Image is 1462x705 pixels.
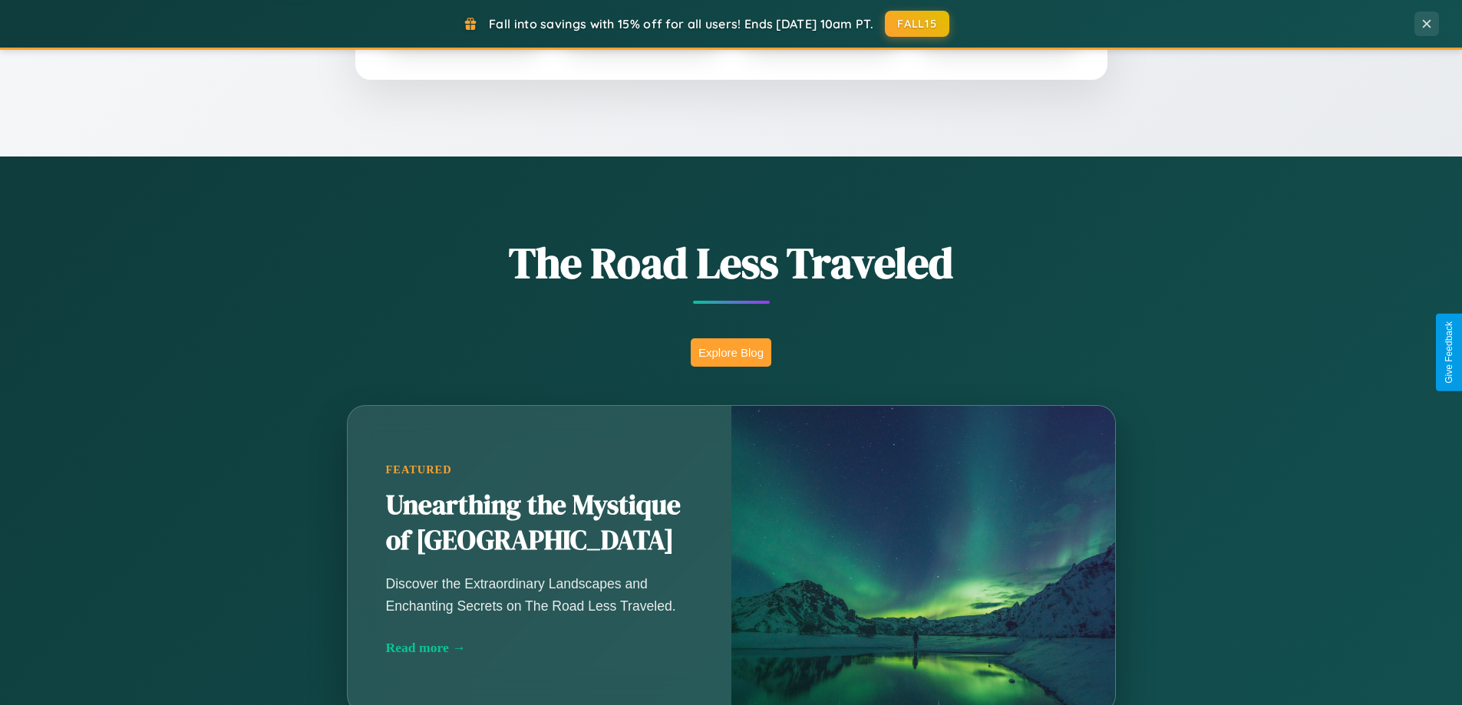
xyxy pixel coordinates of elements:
div: Give Feedback [1444,321,1454,384]
button: FALL15 [885,11,949,37]
div: Featured [386,463,693,476]
h1: The Road Less Traveled [271,233,1192,292]
div: Read more → [386,640,693,656]
span: Fall into savings with 15% off for all users! Ends [DATE] 10am PT. [489,16,873,31]
button: Explore Blog [691,338,771,367]
h2: Unearthing the Mystique of [GEOGRAPHIC_DATA] [386,488,693,558]
p: Discover the Extraordinary Landscapes and Enchanting Secrets on The Road Less Traveled. [386,573,693,616]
